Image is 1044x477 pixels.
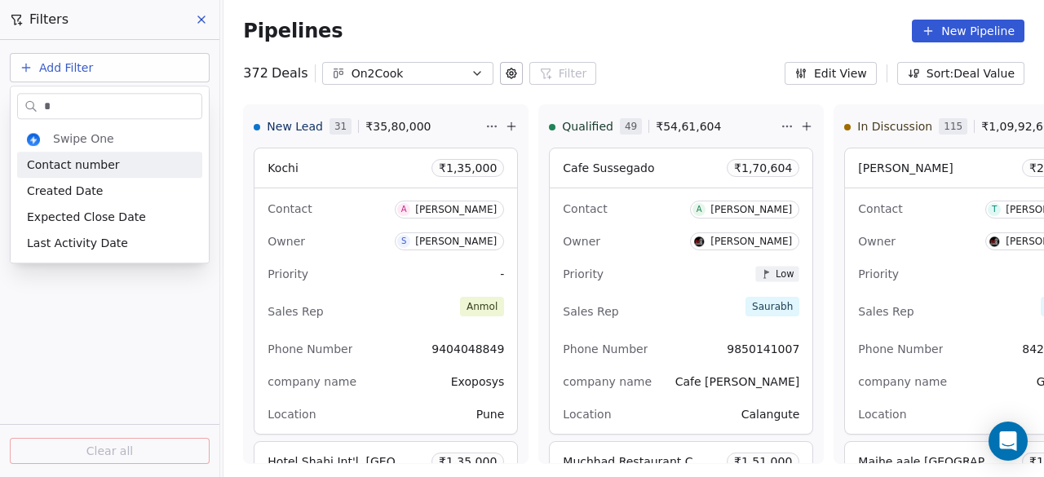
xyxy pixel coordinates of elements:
span: Expected Close Date [27,209,146,225]
img: cropped-swipepages4x-32x32.png [27,133,40,146]
span: Contact number [27,157,120,173]
div: Suggestions [17,126,202,256]
span: Created Date [27,183,103,199]
span: Swipe One [53,130,114,147]
span: Last Activity Date [27,235,128,251]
